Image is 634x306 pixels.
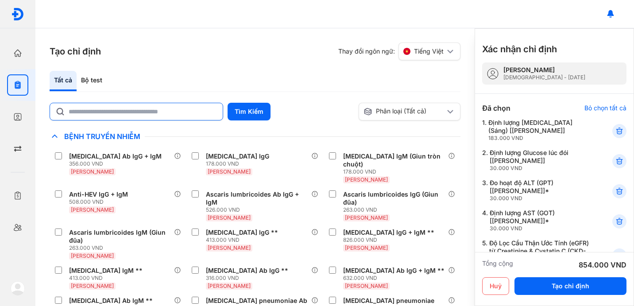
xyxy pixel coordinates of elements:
div: 30.000 VND [490,195,591,202]
div: Ascaris lumbricoides IgG (Giun đũa) [343,190,445,206]
div: Phân loại (Tất cả) [363,107,445,116]
div: 263.000 VND [69,244,174,252]
span: [PERSON_NAME] [345,244,388,251]
span: [PERSON_NAME] [71,283,114,289]
span: Tiếng Việt [414,47,444,55]
div: Tổng cộng [482,260,513,270]
div: 178.000 VND [343,168,448,175]
div: 263.000 VND [343,206,448,213]
div: 526.000 VND [206,206,311,213]
div: [MEDICAL_DATA] IgG ** [206,229,278,236]
div: Anti-HEV IgG + IgM [69,190,128,198]
div: 30.000 VND [490,225,591,232]
div: 183.000 VND [488,135,591,142]
button: Huỷ [482,277,509,295]
div: Bộ test [77,71,107,91]
div: [MEDICAL_DATA] IgM ** [69,267,143,275]
div: 413.000 VND [69,275,146,282]
div: 30.000 VND [490,165,591,172]
div: Ascaris lumbricoides IgM (Giun đũa) [69,229,170,244]
div: [MEDICAL_DATA] Ab IgG + IgM ** [343,267,445,275]
div: 854.000 VND [579,260,626,270]
div: 4. [482,209,591,232]
div: 508.000 VND [69,198,131,205]
span: Bệnh Truyền Nhiễm [60,132,145,141]
div: [PERSON_NAME] [503,66,585,74]
div: [MEDICAL_DATA] IgG [206,152,269,160]
div: 5. [482,239,591,270]
span: [PERSON_NAME] [345,214,388,221]
button: Tạo chỉ định [514,277,626,295]
div: 178.000 VND [206,160,273,167]
div: 2. [482,149,591,172]
span: [PERSON_NAME] [208,214,251,221]
div: Định lượng [MEDICAL_DATA] (Sáng) [[PERSON_NAME]] [488,119,591,142]
div: [MEDICAL_DATA] Ab IgG ** [206,267,288,275]
div: 316.000 VND [206,275,292,282]
div: [DEMOGRAPHIC_DATA] - [DATE] [503,74,585,81]
div: Đo hoạt độ ALT (GPT) [[PERSON_NAME]]* [490,179,591,202]
div: 356.000 VND [69,160,165,167]
div: [MEDICAL_DATA] IgG + IgM ** [343,229,434,236]
h3: Xác nhận chỉ định [482,43,557,55]
img: logo [11,281,25,295]
h3: Tạo chỉ định [50,45,101,58]
span: [PERSON_NAME] [208,283,251,289]
div: Độ Lọc Cầu Thận Ước Tính (eGFR) từ Creatinine & Cystatin C (CKD-EPI 2021) [489,239,591,270]
div: Bỏ chọn tất cả [584,104,626,112]
div: Thay đổi ngôn ngữ: [338,43,460,60]
div: Đã chọn [482,103,510,113]
div: [MEDICAL_DATA] IgM (Giun tròn chuột) [343,152,445,168]
div: 3. [482,179,591,202]
span: [PERSON_NAME] [71,168,114,175]
span: [PERSON_NAME] [71,206,114,213]
span: [PERSON_NAME] [208,244,251,251]
div: Định lượng AST (GOT) [[PERSON_NAME]]* [490,209,591,232]
div: 413.000 VND [206,236,282,244]
div: Ascaris lumbricoides Ab IgG + IgM [206,190,307,206]
button: Tìm Kiếm [228,103,271,120]
span: [PERSON_NAME] [208,168,251,175]
span: [PERSON_NAME] [345,176,388,183]
img: logo [11,8,24,21]
span: [PERSON_NAME] [345,283,388,289]
div: Định lượng Glucose lúc đói [[PERSON_NAME]] [490,149,591,172]
div: [MEDICAL_DATA] Ab IgG + IgM [69,152,162,160]
div: 826.000 VND [343,236,438,244]
div: 1. [482,119,591,142]
div: 632.000 VND [343,275,448,282]
div: Tất cả [50,71,77,91]
span: [PERSON_NAME] [71,252,114,259]
div: [MEDICAL_DATA] Ab IgM ** [69,297,153,305]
